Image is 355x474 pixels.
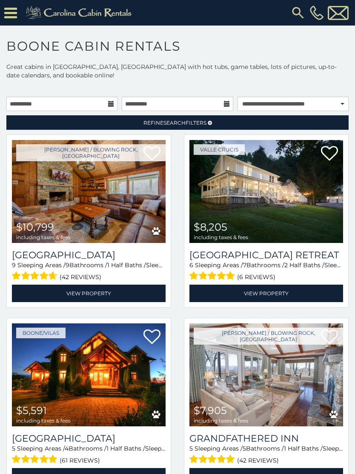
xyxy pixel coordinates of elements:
[194,418,248,423] span: including taxes & fees
[12,433,166,444] h3: Wilderness Lodge
[189,261,343,283] div: Sleeping Areas / Bathrooms / Sleeps:
[194,144,245,155] a: Valle Crucis
[321,145,338,163] a: Add to favorites
[284,261,324,269] span: 2 Half Baths /
[189,249,343,261] h3: Valley Farmhouse Retreat
[12,140,166,243] img: Appalachian Mountain Lodge
[12,249,166,261] h3: Appalachian Mountain Lodge
[143,120,206,126] span: Refine Filters
[189,433,343,444] a: Grandfathered Inn
[189,444,343,466] div: Sleeping Areas / Bathrooms / Sleeps:
[194,234,248,240] span: including taxes & fees
[194,221,227,233] span: $8,205
[189,261,193,269] span: 6
[189,140,343,243] img: Valley Farmhouse Retreat
[189,285,343,302] a: View Property
[237,455,279,466] span: (42 reviews)
[16,328,66,338] a: Boone/Vilas
[106,445,145,452] span: 1 Half Baths /
[290,5,306,20] img: search-regular.svg
[243,445,246,452] span: 5
[308,6,326,20] a: [PHONE_NUMBER]
[143,328,160,346] a: Add to favorites
[16,144,166,161] a: [PERSON_NAME] / Blowing Rock, [GEOGRAPHIC_DATA]
[16,234,71,240] span: including taxes & fees
[60,455,100,466] span: (61 reviews)
[163,120,186,126] span: Search
[60,271,101,283] span: (42 reviews)
[12,445,15,452] span: 5
[194,404,227,417] span: $7,905
[107,261,146,269] span: 1 Half Baths /
[189,323,343,426] img: Grandfathered Inn
[243,261,246,269] span: 7
[16,221,54,233] span: $10,799
[189,445,193,452] span: 5
[16,418,71,423] span: including taxes & fees
[12,323,166,426] img: Wilderness Lodge
[66,261,69,269] span: 9
[16,404,47,417] span: $5,591
[189,249,343,261] a: [GEOGRAPHIC_DATA] Retreat
[12,323,166,426] a: Wilderness Lodge $5,591 including taxes & fees
[237,271,275,283] span: (6 reviews)
[12,249,166,261] a: [GEOGRAPHIC_DATA]
[12,261,166,283] div: Sleeping Areas / Bathrooms / Sleeps:
[189,140,343,243] a: Valley Farmhouse Retreat $8,205 including taxes & fees
[65,445,69,452] span: 4
[12,285,166,302] a: View Property
[284,445,323,452] span: 1 Half Baths /
[6,115,349,130] a: RefineSearchFilters
[12,433,166,444] a: [GEOGRAPHIC_DATA]
[189,323,343,426] a: Grandfathered Inn $7,905 including taxes & fees
[21,4,139,21] img: Khaki-logo.png
[194,328,343,345] a: [PERSON_NAME] / Blowing Rock, [GEOGRAPHIC_DATA]
[12,140,166,243] a: Appalachian Mountain Lodge $10,799 including taxes & fees
[12,261,16,269] span: 9
[12,444,166,466] div: Sleeping Areas / Bathrooms / Sleeps:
